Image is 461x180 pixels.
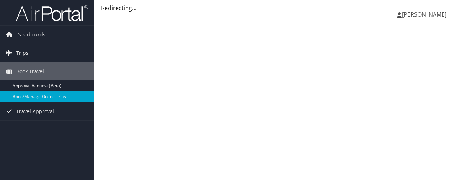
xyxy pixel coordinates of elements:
[16,62,44,80] span: Book Travel
[402,10,447,18] span: [PERSON_NAME]
[101,4,454,12] div: Redirecting...
[16,26,45,44] span: Dashboards
[16,44,28,62] span: Trips
[16,5,88,22] img: airportal-logo.png
[397,4,454,25] a: [PERSON_NAME]
[16,102,54,120] span: Travel Approval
